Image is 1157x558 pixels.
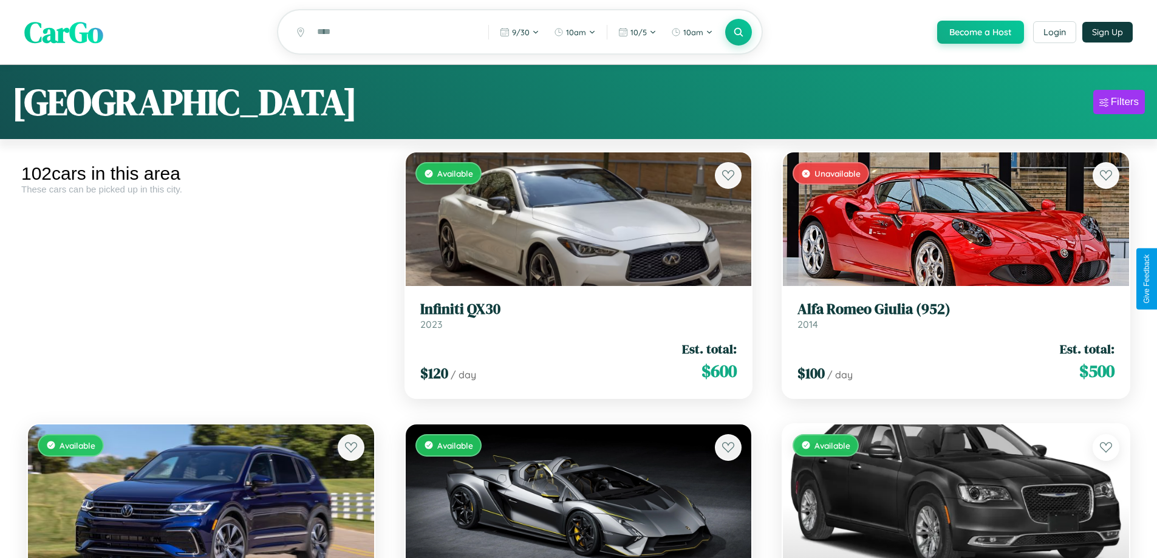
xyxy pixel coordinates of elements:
[420,301,737,318] h3: Infiniti QX30
[420,301,737,330] a: Infiniti QX302023
[814,440,850,451] span: Available
[437,440,473,451] span: Available
[814,168,861,179] span: Unavailable
[701,359,737,383] span: $ 600
[60,440,95,451] span: Available
[420,318,442,330] span: 2023
[683,27,703,37] span: 10am
[797,318,818,330] span: 2014
[548,22,602,42] button: 10am
[937,21,1024,44] button: Become a Host
[21,184,381,194] div: These cars can be picked up in this city.
[665,22,719,42] button: 10am
[494,22,545,42] button: 9/30
[1111,96,1139,108] div: Filters
[1033,21,1076,43] button: Login
[21,163,381,184] div: 102 cars in this area
[797,363,825,383] span: $ 100
[612,22,663,42] button: 10/5
[512,27,530,37] span: 9 / 30
[12,77,357,127] h1: [GEOGRAPHIC_DATA]
[1082,22,1133,43] button: Sign Up
[682,340,737,358] span: Est. total:
[630,27,647,37] span: 10 / 5
[437,168,473,179] span: Available
[827,369,853,381] span: / day
[451,369,476,381] span: / day
[797,301,1114,330] a: Alfa Romeo Giulia (952)2014
[797,301,1114,318] h3: Alfa Romeo Giulia (952)
[1142,254,1151,304] div: Give Feedback
[1079,359,1114,383] span: $ 500
[1093,90,1145,114] button: Filters
[420,363,448,383] span: $ 120
[566,27,586,37] span: 10am
[24,12,103,52] span: CarGo
[1060,340,1114,358] span: Est. total:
